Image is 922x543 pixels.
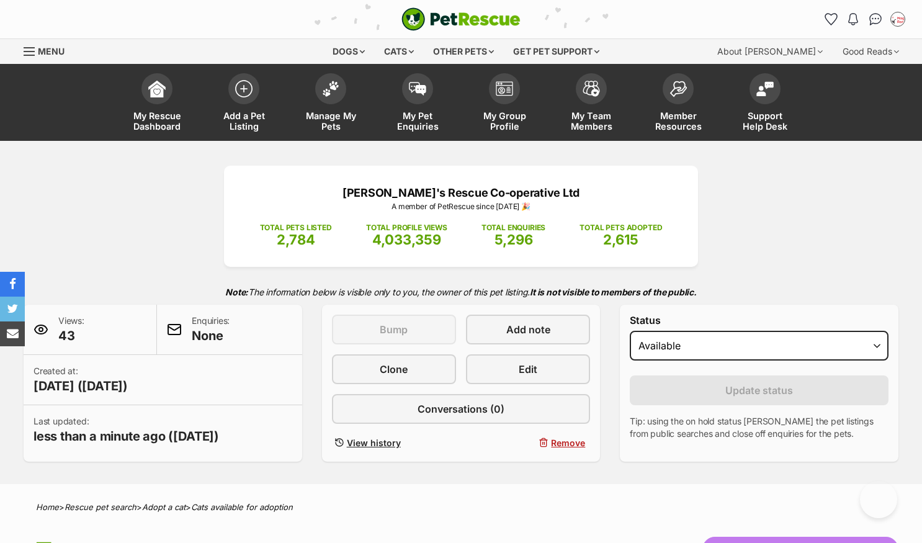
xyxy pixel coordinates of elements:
span: 2,784 [277,231,315,248]
p: TOTAL PETS LISTED [260,222,332,233]
a: Add a Pet Listing [200,67,287,141]
span: Manage My Pets [303,110,359,132]
p: Enquiries: [192,315,230,344]
button: Bump [332,315,456,344]
p: TOTAL ENQUIRIES [481,222,545,233]
a: My Rescue Dashboard [114,67,200,141]
div: > > > [5,503,917,512]
div: Cats [375,39,423,64]
p: Views: [58,315,84,344]
a: Add note [466,315,590,344]
span: View history [347,436,401,449]
span: Add a Pet Listing [216,110,272,132]
span: 43 [58,327,84,344]
a: Rescue pet search [65,502,137,512]
img: team-members-icon-5396bd8760b3fe7c0b43da4ab00e1e3bb1a5d9ba89233759b79545d2d3fc5d0d.svg [583,81,600,97]
span: Member Resources [650,110,706,132]
img: manage-my-pets-icon-02211641906a0b7f246fdf0571729dbe1e7629f14944591b6c1af311fb30b64b.svg [322,81,339,97]
button: Update status [630,375,888,405]
div: Good Reads [834,39,908,64]
span: My Team Members [563,110,619,132]
a: Home [36,502,59,512]
iframe: Help Scout Beacon - Open [860,481,897,518]
span: 4,033,359 [372,231,441,248]
img: dashboard-icon-eb2f2d2d3e046f16d808141f083e7271f6b2e854fb5c12c21221c1fb7104beca.svg [148,80,166,97]
span: 5,296 [495,231,533,248]
span: Bump [380,322,408,337]
span: [DATE] ([DATE]) [34,377,128,395]
a: Support Help Desk [722,67,808,141]
a: My Group Profile [461,67,548,141]
a: Favourites [821,9,841,29]
p: TOTAL PETS ADOPTED [580,222,662,233]
span: Clone [380,362,408,377]
a: Menu [24,39,73,61]
p: Created at: [34,365,128,395]
p: Last updated: [34,415,219,445]
span: My Pet Enquiries [390,110,445,132]
div: Other pets [424,39,503,64]
label: Status [630,315,888,326]
p: The information below is visible only to you, the owner of this pet listing. [24,279,898,305]
button: My account [888,9,908,29]
span: None [192,327,230,344]
img: help-desk-icon-fdf02630f3aa405de69fd3d07c3f3aa587a6932b1a1747fa1d2bba05be0121f9.svg [756,81,774,96]
a: View history [332,434,456,452]
button: Remove [466,434,590,452]
a: Cats available for adoption [191,502,293,512]
a: Conversations [866,9,885,29]
span: Update status [725,383,793,398]
img: add-pet-listing-icon-0afa8454b4691262ce3f59096e99ab1cd57d4a30225e0717b998d2c9b9846f56.svg [235,80,253,97]
span: Add note [506,322,550,337]
img: notifications-46538b983faf8c2785f20acdc204bb7945ddae34d4c08c2a6579f10ce5e182be.svg [848,13,858,25]
a: Edit [466,354,590,384]
p: TOTAL PROFILE VIEWS [366,222,447,233]
span: less than a minute ago ([DATE]) [34,428,219,445]
div: Get pet support [504,39,608,64]
span: Menu [38,46,65,56]
img: pet-enquiries-icon-7e3ad2cf08bfb03b45e93fb7055b45f3efa6380592205ae92323e6603595dc1f.svg [409,82,426,96]
span: Remove [551,436,585,449]
a: My Team Members [548,67,635,141]
button: Notifications [843,9,863,29]
strong: Note: [225,287,248,297]
img: group-profile-icon-3fa3cf56718a62981997c0bc7e787c4b2cf8bcc04b72c1350f741eb67cf2f40e.svg [496,81,513,96]
ul: Account quick links [821,9,908,29]
span: Conversations (0) [418,402,504,416]
a: Manage My Pets [287,67,374,141]
img: Laura Chao profile pic [892,13,904,25]
a: Clone [332,354,456,384]
span: My Group Profile [477,110,532,132]
img: logo-cat-932fe2b9b8326f06289b0f2fb663e598f794de774fb13d1741a6617ecf9a85b4.svg [401,7,521,31]
img: chat-41dd97257d64d25036548639549fe6c8038ab92f7586957e7f3b1b290dea8141.svg [869,13,882,25]
strong: It is not visible to members of the public. [530,287,697,297]
span: 2,615 [603,231,638,248]
div: Dogs [324,39,374,64]
span: Edit [519,362,537,377]
a: My Pet Enquiries [374,67,461,141]
div: About [PERSON_NAME] [709,39,831,64]
a: Adopt a cat [142,502,186,512]
a: PetRescue [401,7,521,31]
p: [PERSON_NAME]'s Rescue Co-operative Ltd [243,184,679,201]
a: Member Resources [635,67,722,141]
span: Support Help Desk [737,110,793,132]
a: Conversations (0) [332,394,591,424]
img: member-resources-icon-8e73f808a243e03378d46382f2149f9095a855e16c252ad45f914b54edf8863c.svg [669,81,687,97]
p: Tip: using the on hold status [PERSON_NAME] the pet listings from public searches and close off e... [630,415,888,440]
p: A member of PetRescue since [DATE] 🎉 [243,201,679,212]
span: My Rescue Dashboard [129,110,185,132]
